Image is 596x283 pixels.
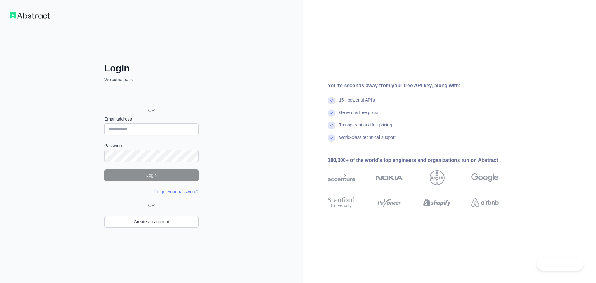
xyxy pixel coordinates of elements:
[423,196,451,209] img: shopify
[328,157,518,164] div: 100,000+ of the world's top engineers and organizations run on Abstract:
[430,170,445,185] img: bayer
[104,63,199,74] h2: Login
[328,134,335,142] img: check mark
[328,122,335,129] img: check mark
[104,216,199,228] a: Create an account
[537,258,584,271] iframe: Toggle Customer Support
[146,202,157,208] span: OR
[471,196,499,209] img: airbnb
[328,109,335,117] img: check mark
[10,12,50,19] img: Workflow
[104,76,199,83] p: Welcome back
[471,170,499,185] img: google
[328,82,518,89] div: You're seconds away from your free API key, along with:
[104,169,199,181] button: Login
[101,89,201,103] iframe: Bouton "Se connecter avec Google"
[328,97,335,104] img: check mark
[339,122,392,134] div: Transparent and fair pricing
[154,189,199,194] a: Forgot your password?
[339,97,375,109] div: 15+ powerful API's
[376,170,403,185] img: nokia
[328,170,355,185] img: accenture
[339,134,396,147] div: World-class technical support
[339,109,378,122] div: Generous free plans
[143,107,160,113] span: OR
[376,196,403,209] img: payoneer
[104,143,199,149] label: Password
[104,116,199,122] label: Email address
[328,196,355,209] img: stanford university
